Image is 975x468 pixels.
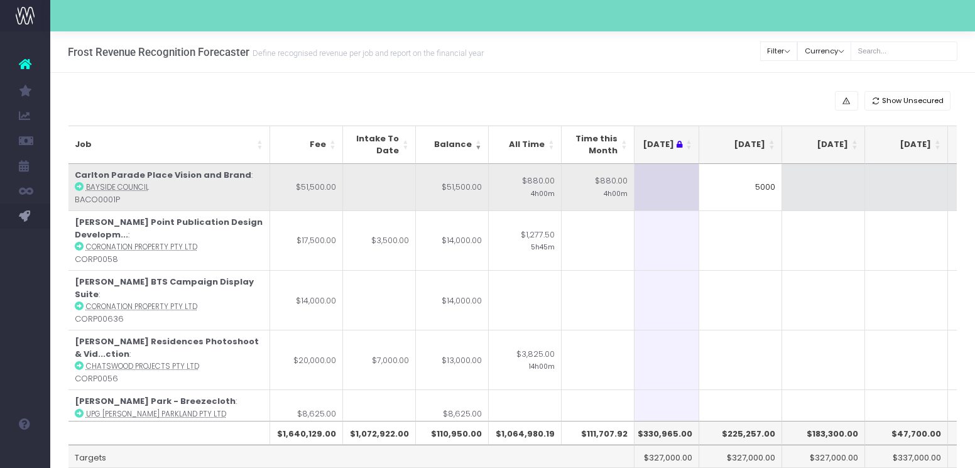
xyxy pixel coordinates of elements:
[489,330,562,389] td: $3,825.00
[270,270,343,330] td: $14,000.00
[270,126,343,164] th: Fee: activate to sort column ascending
[699,421,782,445] th: $225,257.00
[68,164,270,211] td: : BACO0001P
[86,361,199,371] abbr: Chatswood Projects Pty Ltd
[249,46,484,58] small: Define recognised revenue per job and report on the financial year
[68,270,270,330] td: : CORP00636
[270,389,343,437] td: $8,625.00
[68,389,270,437] td: : UPG006P
[604,187,628,199] small: 4h00m
[562,164,635,211] td: $880.00
[489,126,562,164] th: All Time: activate to sort column ascending
[851,41,957,61] input: Search...
[416,421,489,445] th: $110,950.00
[68,126,270,164] th: Job: activate to sort column ascending
[68,210,270,270] td: : CORP0058
[782,126,865,164] th: Sep 25: activate to sort column ascending
[86,182,149,192] abbr: Bayside Council
[489,421,562,445] th: $1,064,980.19
[529,360,555,371] small: 14h00m
[616,421,699,445] th: $330,965.00
[416,210,489,270] td: $14,000.00
[416,164,489,211] td: $51,500.00
[343,330,416,389] td: $7,000.00
[882,95,944,106] span: Show Unsecured
[68,46,484,58] h3: Frost Revenue Recognition Forecaster
[865,421,948,445] th: $47,700.00
[489,210,562,270] td: $1,277.50
[489,164,562,211] td: $880.00
[86,242,197,252] abbr: Coronation Property Pty Ltd
[760,41,798,61] button: Filter
[270,210,343,270] td: $17,500.00
[616,126,699,164] th: Jul 25 : activate to sort column ascending
[16,443,35,462] img: images/default_profile_image.png
[416,126,489,164] th: Balance: activate to sort column ascending
[75,169,251,181] strong: Carlton Parade Place Vision and Brand
[75,276,254,300] strong: [PERSON_NAME] BTS Campaign Display Suite
[797,41,851,61] button: Currency
[75,395,236,407] strong: [PERSON_NAME] Park - Breezecloth
[562,421,635,445] th: $111,707.92
[75,335,259,360] strong: [PERSON_NAME] Residences Photoshoot & Vid...ction
[86,409,226,419] abbr: UPG EDMONDSON PARKLAND PTY LTD
[343,126,416,164] th: Intake To Date: activate to sort column ascending
[864,91,951,111] button: Show Unsecured
[343,421,416,445] th: $1,072,922.00
[531,241,555,252] small: 5h45m
[68,330,270,389] td: : CORP0056
[86,302,197,312] abbr: Coronation Property Pty Ltd
[270,330,343,389] td: $20,000.00
[562,126,635,164] th: Time this Month: activate to sort column ascending
[416,270,489,330] td: $14,000.00
[75,216,263,241] strong: [PERSON_NAME] Point Publication Design Developm...
[270,164,343,211] td: $51,500.00
[416,330,489,389] td: $13,000.00
[699,126,782,164] th: Aug 25: activate to sort column ascending
[416,389,489,437] td: $8,625.00
[865,126,948,164] th: Oct 25: activate to sort column ascending
[270,421,343,445] th: $1,640,129.00
[531,187,555,199] small: 4h00m
[782,421,865,445] th: $183,300.00
[343,210,416,270] td: $3,500.00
